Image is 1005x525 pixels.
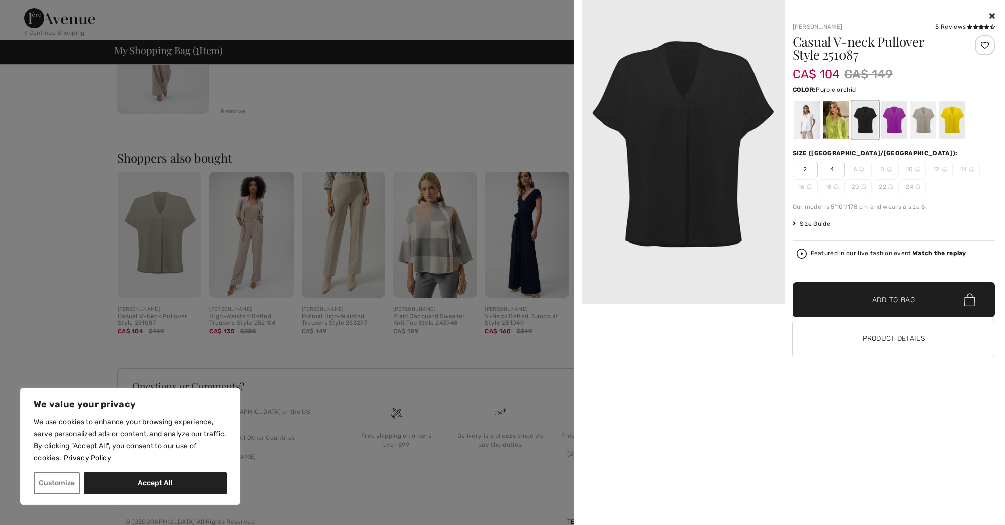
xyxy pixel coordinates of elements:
img: ring-m.svg [888,184,893,189]
span: 22 [874,179,899,194]
div: Featured in our live fashion event. [811,250,966,257]
button: Accept All [84,472,227,494]
div: Vanilla 30 [794,101,820,139]
span: Chat [24,7,44,16]
button: Product Details [793,321,995,357]
img: ring-m.svg [915,167,920,172]
img: ring-m.svg [942,167,947,172]
div: Purple orchid [881,101,907,139]
span: 8 [874,162,899,177]
span: 4 [820,162,845,177]
span: 24 [901,179,926,194]
img: ring-m.svg [969,167,974,172]
span: 18 [820,179,845,194]
div: Black [852,101,878,139]
span: 20 [847,179,872,194]
img: ring-m.svg [861,184,866,189]
img: ring-m.svg [834,184,839,189]
img: Bag.svg [964,293,975,306]
span: 16 [793,179,818,194]
div: 5 Reviews [935,22,995,31]
p: We use cookies to enhance your browsing experience, serve personalized ads or content, and analyz... [34,416,227,464]
img: ring-m.svg [915,184,920,189]
img: ring-m.svg [859,167,864,172]
strong: Watch the replay [913,250,966,257]
p: We value your privacy [34,398,227,410]
img: ring-m.svg [887,167,892,172]
div: We value your privacy [20,388,240,505]
a: Privacy Policy [63,453,112,463]
button: Customize [34,472,80,494]
h1: Casual V-neck Pullover Style 251087 [793,35,961,61]
span: 12 [928,162,953,177]
img: Watch the replay [797,249,807,259]
div: Greenery [823,101,849,139]
span: 6 [847,162,872,177]
span: Size Guide [793,219,830,228]
span: CA$ 149 [844,65,893,83]
div: Size ([GEOGRAPHIC_DATA]/[GEOGRAPHIC_DATA]): [793,149,960,158]
span: 14 [955,162,980,177]
span: Color: [793,86,816,93]
span: CA$ 104 [793,57,840,81]
span: 10 [901,162,926,177]
img: ring-m.svg [807,184,812,189]
span: Purple orchid [816,86,856,93]
div: Our model is 5'10"/178 cm and wears a size 6. [793,202,995,211]
div: Citrus [939,101,965,139]
span: 2 [793,162,818,177]
div: Dune [910,101,936,139]
span: Add to Bag [872,295,915,305]
a: [PERSON_NAME] [793,23,843,30]
button: Add to Bag [793,282,995,317]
